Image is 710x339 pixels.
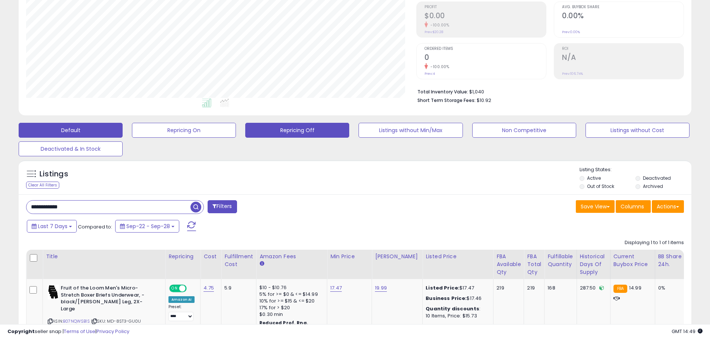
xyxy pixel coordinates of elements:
[417,97,476,103] b: Short Term Storage Fees:
[562,30,580,34] small: Prev: 0.00%
[658,285,683,291] div: 0%
[26,182,59,189] div: Clear All Filters
[629,284,641,291] span: 14.99
[426,253,490,260] div: Listed Price
[580,285,605,291] div: 287.50
[186,285,198,292] span: OFF
[477,97,491,104] span: $10.92
[224,253,253,268] div: Fulfillment Cost
[580,166,691,173] p: Listing States:
[672,328,703,335] span: 2025-10-6 14:49 GMT
[613,285,627,293] small: FBA
[168,296,195,303] div: Amazon AI
[643,183,663,189] label: Archived
[425,53,546,63] h2: 0
[426,295,487,302] div: $17.46
[496,253,521,276] div: FBA Available Qty
[375,253,419,260] div: [PERSON_NAME]
[259,291,321,298] div: 5% for >= $0 & <= $14.99
[40,169,68,179] h5: Listings
[224,285,250,291] div: 5.9
[426,313,487,319] div: 10 Items, Price: $15.73
[426,305,479,312] b: Quantity discounts
[359,123,463,138] button: Listings without Min/Max
[375,284,387,292] a: 19.99
[658,253,685,268] div: BB Share 24h.
[7,328,35,335] strong: Copyright
[126,223,170,230] span: Sep-22 - Sep-28
[259,304,321,311] div: 17% for > $20
[115,220,179,233] button: Sep-22 - Sep-28
[259,285,321,291] div: $10 - $10.76
[652,200,684,213] button: Actions
[428,22,449,28] small: -100.00%
[425,5,546,9] span: Profit
[428,64,449,70] small: -100.00%
[425,12,546,22] h2: $0.00
[562,71,583,76] small: Prev: 106.74%
[548,253,573,268] div: Fulfillable Quantity
[168,304,195,321] div: Preset:
[425,30,443,34] small: Prev: $20.28
[527,285,539,291] div: 219
[38,223,67,230] span: Last 7 Days
[562,53,684,63] h2: N/A
[527,253,541,276] div: FBA Total Qty
[580,253,607,276] div: Historical Days Of Supply
[562,47,684,51] span: ROI
[426,306,487,312] div: :
[426,284,460,291] b: Listed Price:
[19,123,123,138] button: Default
[548,285,571,291] div: 168
[643,175,671,181] label: Deactivated
[625,239,684,246] div: Displaying 1 to 1 of 1 items
[417,89,468,95] b: Total Inventory Value:
[259,311,321,318] div: $0.30 min
[64,328,95,335] a: Terms of Use
[259,253,324,260] div: Amazon Fees
[425,47,546,51] span: Ordered Items
[426,285,487,291] div: $17.47
[472,123,576,138] button: Non Competitive
[587,175,601,181] label: Active
[168,253,197,260] div: Repricing
[203,253,218,260] div: Cost
[330,284,342,292] a: 17.47
[496,285,518,291] div: 219
[19,141,123,156] button: Deactivated & In Stock
[587,183,614,189] label: Out of Stock
[245,123,349,138] button: Repricing Off
[426,295,467,302] b: Business Price:
[576,200,615,213] button: Save View
[562,12,684,22] h2: 0.00%
[208,200,237,213] button: Filters
[7,328,129,335] div: seller snap | |
[259,298,321,304] div: 10% for >= $15 & <= $20
[78,223,112,230] span: Compared to:
[170,285,179,292] span: ON
[48,285,59,300] img: 31p77Q4XR1L._SL40_.jpg
[616,200,651,213] button: Columns
[46,253,162,260] div: Title
[417,87,678,96] li: $1,040
[613,253,652,268] div: Current Buybox Price
[259,260,264,267] small: Amazon Fees.
[132,123,236,138] button: Repricing On
[330,253,369,260] div: Min Price
[562,5,684,9] span: Avg. Buybox Share
[97,328,129,335] a: Privacy Policy
[27,220,77,233] button: Last 7 Days
[425,71,435,76] small: Prev: 4
[61,285,151,314] b: Fruit of the Loom Men's Micro-Stretch Boxer Briefs Underwear, -black/[PERSON_NAME] Leg, 2X-Large
[586,123,690,138] button: Listings without Cost
[203,284,214,292] a: 4.75
[621,203,644,210] span: Columns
